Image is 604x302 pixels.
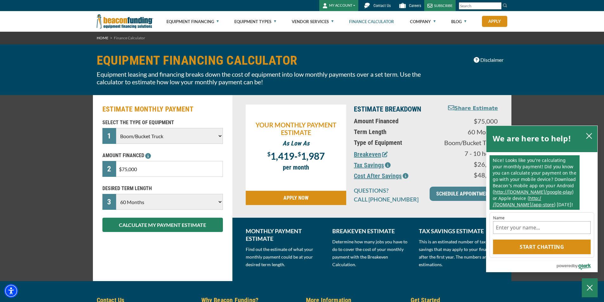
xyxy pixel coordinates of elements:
[442,150,498,157] p: 7 - 10 hours
[451,11,466,32] a: Blog
[442,128,498,136] p: 60 Months
[448,105,498,112] button: Share Estimate
[493,221,591,234] input: Name
[582,278,598,297] button: Close Chatbox
[246,246,325,268] p: Find out the estimate of what your monthly payment could be at your desired term length.
[102,128,116,144] div: 1
[97,70,438,86] p: Equipment leasing and financing breaks down the cost of equipment into low monthly payments over ...
[442,117,498,125] p: $75,000
[301,150,325,162] span: 1,987
[419,238,498,268] p: This is an estimated number of tax savings that may apply to your financing after the first year....
[493,216,591,220] label: Name
[249,139,343,147] p: As Low As
[102,119,223,126] p: SELECT THE TYPE OF EQUIPMENT
[486,125,598,272] div: olark chatbox
[494,189,572,195] a: http: / /beaconfunding.com /google-play - open in a new tab
[354,150,388,159] button: Breakeven
[102,161,116,177] div: 2
[114,35,145,40] span: Finance Calculator
[102,218,223,232] button: CALCULATE MY PAYMENT ESTIMATE
[298,151,301,157] span: $
[249,121,343,136] p: YOUR MONTHLY PAYMENT ESTIMATE
[354,187,422,194] p: QUESTIONS?
[459,2,502,10] input: Search
[503,3,508,8] img: Search
[495,3,500,9] a: Clear search text
[116,161,223,177] input: $0
[97,54,438,67] h1: EQUIPMENT FINANCING CALCULATOR
[249,150,343,160] p: -
[354,117,435,125] p: Amount Financed
[246,227,325,242] p: MONTHLY PAYMENT ESTIMATE
[4,284,18,298] div: Accessibility Menu
[373,3,391,8] span: Contact Us
[556,262,573,270] span: powered
[584,131,594,140] button: close chatbox
[490,155,580,210] p: Nice! Looks like you’re calculating your monthly payment! Did you know you can calculate your pay...
[556,261,597,272] a: Powered by Olark
[166,11,219,32] a: Equipment Financing
[332,227,411,235] p: BREAKEVEN ESTIMATE
[270,150,294,162] span: 1,419
[442,171,498,179] p: $48,750
[354,171,408,181] button: Cost After Savings
[409,3,421,8] span: Careers
[102,185,223,192] p: DESIRED TERM LENGTH
[354,128,435,136] p: Term Length
[493,132,571,145] h2: We are here to help!
[102,105,223,114] h2: ESTIMATE MONTHLY PAYMENT
[410,11,436,32] a: Company
[573,262,578,270] span: by
[470,54,508,66] button: Disclaimer
[430,187,498,201] a: SCHEDULE APPOINTMENT
[292,11,334,32] a: Vendor Services
[486,152,597,212] div: chat
[234,11,276,32] a: Equipment Types
[102,152,223,159] p: AMOUNT FINANCED
[442,139,498,146] p: Boom/Bucket Truck
[480,56,503,64] span: Disclaimer
[102,194,116,210] div: 3
[354,105,435,114] p: ESTIMATE BREAKDOWN
[267,151,270,157] span: $
[354,196,422,203] p: CALL [PHONE_NUMBER]
[493,195,554,208] a: http: / /beaconfunding.com /app-store - open in a new tab
[354,139,435,146] p: Type of Equipment
[482,16,507,27] a: Apply
[442,160,498,168] p: $26,250
[97,35,108,40] a: HOME
[354,160,391,170] button: Tax Savings
[249,164,343,171] p: per month
[419,227,498,235] p: TAX SAVINGS ESTIMATE
[493,240,591,254] button: Start chatting
[246,191,347,205] a: APPLY NOW
[332,238,411,268] p: Determine how many jobs you have to do to cover the cost of your monthly payment with the Breakev...
[97,11,153,32] img: Beacon Funding Corporation logo
[349,11,394,32] a: Finance Calculator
